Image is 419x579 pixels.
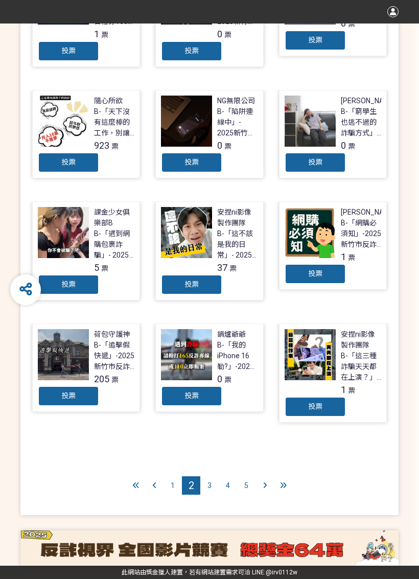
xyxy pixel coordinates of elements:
span: 4 [226,481,230,490]
span: 1 [341,251,346,262]
a: @irv0112w [266,569,297,576]
span: 票 [111,376,119,384]
span: 37 [217,262,227,273]
span: 票 [224,376,231,384]
span: 投票 [61,47,76,55]
span: 2 [189,479,194,492]
span: 0 [217,374,222,384]
span: 5 [94,262,99,273]
span: 票 [224,142,231,150]
div: B-「我的iPhone 16勒?」-2025新竹市反詐視界影片徵件 [217,340,258,372]
span: 投票 [184,280,199,288]
div: B-「追擊假快遞」-2025新竹市反詐視界影片徵件 [94,340,135,372]
span: 可洽 LINE: [122,569,297,576]
span: 投票 [61,280,76,288]
div: [PERSON_NAME] [341,207,397,218]
span: 1 [94,29,99,39]
a: 課金少女俱樂部BB-「遇到網購包裹詐騙」- 2025新竹市反詐視界影片徵件5票投票 [32,201,141,300]
a: NG無限公司B-「陷阱連線中」- 2025新竹市反詐視界影片徵件0票投票 [155,90,264,178]
div: 鍋爐爺爺 [217,329,246,340]
div: 隨心所欲 [94,96,123,106]
span: 票 [229,264,237,272]
span: 票 [348,142,355,150]
span: 0 [217,29,222,39]
span: 票 [224,31,231,39]
a: [PERSON_NAME]B-「窮學生也逃不過的詐騙方式」- 2025新竹市反詐視界影片徵件0票投票 [279,90,387,178]
div: B-「這三種詐騙天天都在上演？」- 2025新竹市反詐視界影片徵件 [341,351,382,383]
span: 投票 [308,158,322,166]
a: 隨心所欲B-「天下沒有這麼棒的工作，別讓你的求職夢變成惡夢！」- 2025新竹市反詐視界影片徵件923票投票 [32,90,141,178]
span: 票 [101,31,108,39]
img: d5dd58f8-aeb6-44fd-a984-c6eabd100919.png [20,530,399,566]
div: B-「網購必須知」-2025新竹市反詐視界影片徵件 [341,218,382,250]
a: 荷包守護神B-「追擊假快遞」-2025新竹市反詐視界影片徵件205票投票 [32,323,141,412]
div: B-「天下沒有這麼棒的工作，別讓你的求職夢變成惡夢！」- 2025新竹市反詐視界影片徵件 [94,106,135,138]
span: 票 [101,264,108,272]
span: 票 [348,386,355,395]
span: 205 [94,374,109,384]
div: B-「遇到網購包裹詐騙」- 2025新竹市反詐視界影片徵件 [94,228,135,261]
span: 923 [94,140,109,151]
div: 安捏ni影像製作團隊 [341,329,382,351]
span: 投票 [61,391,76,400]
div: [PERSON_NAME] [341,96,397,106]
div: B-「陷阱連線中」- 2025新竹市反詐視界影片徵件 [217,106,258,138]
span: 5 [244,481,248,490]
a: 此網站由獎金獵人建置，若有網站建置需求 [122,569,238,576]
a: 安捏ni影像製作團隊B-「這三種詐騙天天都在上演？」- 2025新竹市反詐視界影片徵件1票投票 [279,323,387,423]
a: [PERSON_NAME]B-「網購必須知」-2025新竹市反詐視界影片徵件1票投票 [279,201,387,290]
a: 安捏ni影像製作團隊B-「這不該是我的日常」- 2025新竹市反詐視界影片徵件37票投票 [155,201,264,300]
span: 票 [348,20,355,28]
span: 1 [171,481,175,490]
span: 票 [111,142,119,150]
a: 鍋爐爺爺B-「我的iPhone 16勒?」-2025新竹市反詐視界影片徵件0票投票 [155,323,264,412]
span: 投票 [184,47,199,55]
span: 投票 [184,158,199,166]
div: NG無限公司 [217,96,255,106]
div: 荷包守護神 [94,329,130,340]
span: 1 [341,384,346,395]
div: B-「這不該是我的日常」- 2025新竹市反詐視界影片徵件 [217,228,258,261]
div: 安捏ni影像製作團隊 [217,207,258,228]
span: 投票 [308,36,322,44]
div: B-「窮學生也逃不過的詐騙方式」- 2025新竹市反詐視界影片徵件 [341,106,382,138]
span: 0 [217,140,222,151]
span: 投票 [184,391,199,400]
span: 投票 [61,158,76,166]
span: 投票 [308,269,322,277]
div: 課金少女俱樂部B [94,207,135,228]
span: 3 [207,481,212,490]
span: 0 [341,140,346,151]
span: 票 [348,253,355,262]
span: 投票 [308,402,322,410]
